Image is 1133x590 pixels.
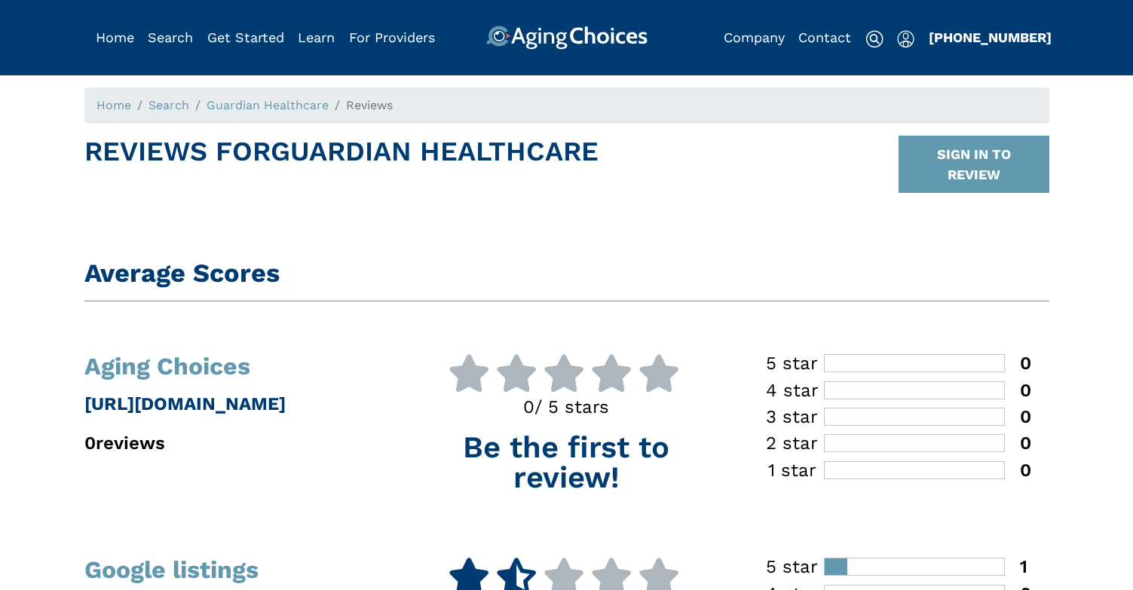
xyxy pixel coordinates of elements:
[897,30,914,48] img: user-icon.svg
[148,26,193,50] div: Popover trigger
[207,29,284,45] a: Get Started
[760,408,824,426] div: 3 star
[413,433,720,493] p: Be the first to review!
[84,87,1049,124] nav: breadcrumb
[84,258,1049,289] h1: Average Scores
[207,98,329,112] a: Guardian Healthcare
[1005,354,1031,372] div: 0
[760,558,824,576] div: 5 star
[349,29,435,45] a: For Providers
[929,29,1052,45] a: [PHONE_NUMBER]
[865,30,883,48] img: search-icon.svg
[760,354,824,372] div: 5 star
[760,461,824,479] div: 1 star
[84,136,599,193] h1: Reviews For Guardian Healthcare
[798,29,851,45] a: Contact
[1005,461,1031,479] div: 0
[899,136,1049,193] button: SIGN IN TO REVIEW
[1005,558,1027,576] div: 1
[84,354,391,378] h1: Aging Choices
[1005,408,1031,426] div: 0
[84,390,391,417] p: [URL][DOMAIN_NAME]
[897,26,914,50] div: Popover trigger
[84,430,391,457] p: 0 reviews
[724,29,785,45] a: Company
[1005,434,1031,452] div: 0
[413,393,720,420] p: 0 / 5 stars
[96,98,131,112] a: Home
[1005,381,1031,399] div: 0
[485,26,647,50] img: AgingChoices
[96,29,134,45] a: Home
[760,434,824,452] div: 2 star
[149,98,189,112] a: Search
[760,381,824,399] div: 4 star
[148,29,193,45] a: Search
[346,98,393,112] span: Reviews
[84,558,391,582] h1: Google listings
[298,29,335,45] a: Learn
